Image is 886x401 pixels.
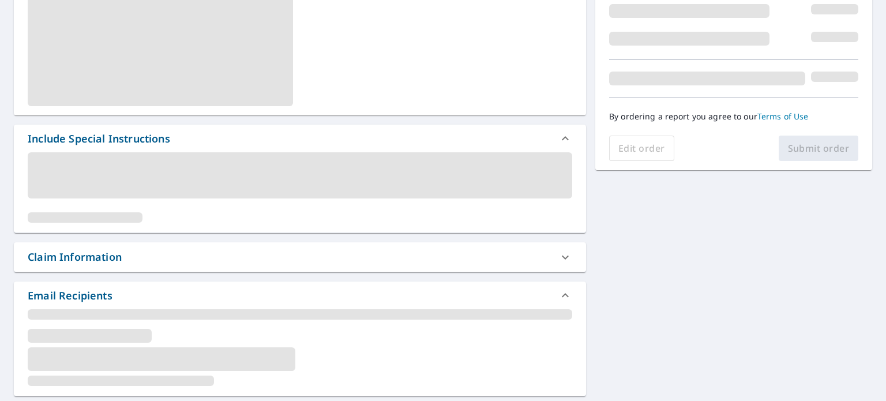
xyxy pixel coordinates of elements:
[28,249,122,265] div: Claim Information
[28,131,170,147] div: Include Special Instructions
[14,242,586,272] div: Claim Information
[757,111,809,122] a: Terms of Use
[14,282,586,309] div: Email Recipients
[609,111,858,122] p: By ordering a report you agree to our
[28,288,112,303] div: Email Recipients
[14,125,586,152] div: Include Special Instructions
